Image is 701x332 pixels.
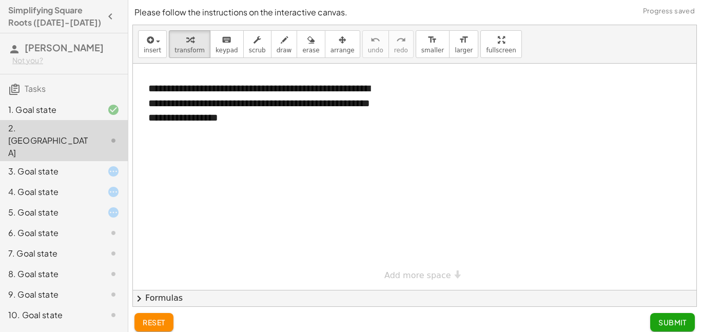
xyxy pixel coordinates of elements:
i: Task not started. [107,227,120,239]
div: 5. Goal state [8,206,91,219]
span: Add more space [384,270,451,280]
span: erase [302,47,319,54]
i: undo [371,34,380,46]
button: format_sizesmaller [416,30,450,58]
span: insert [144,47,161,54]
span: transform [174,47,205,54]
button: reset [134,313,173,331]
i: Task not started. [107,247,120,260]
button: fullscreen [480,30,521,58]
span: arrange [330,47,355,54]
div: 4. Goal state [8,186,91,198]
button: undoundo [362,30,389,58]
span: Submit [658,318,687,327]
button: format_sizelarger [449,30,478,58]
button: scrub [243,30,271,58]
div: 9. Goal state [8,288,91,301]
button: insert [138,30,167,58]
button: keyboardkeypad [210,30,244,58]
button: arrange [325,30,360,58]
span: reset [143,318,165,327]
span: draw [277,47,292,54]
button: Submit [650,313,695,331]
button: transform [169,30,210,58]
i: Task not started. [107,268,120,280]
i: format_size [459,34,469,46]
h4: Simplifying Square Roots ([DATE]-[DATE]) [8,4,101,29]
div: 6. Goal state [8,227,91,239]
div: Not you? [12,55,120,66]
span: chevron_right [133,292,145,305]
div: 2. [GEOGRAPHIC_DATA] [8,122,91,159]
div: 10. Goal state [8,309,91,321]
span: scrub [249,47,266,54]
span: Tasks [25,83,46,94]
i: format_size [427,34,437,46]
p: Please follow the instructions on the interactive canvas. [134,6,695,18]
i: Task not started. [107,288,120,301]
i: redo [396,34,406,46]
i: Task started. [107,206,120,219]
div: 8. Goal state [8,268,91,280]
button: erase [297,30,325,58]
span: keypad [216,47,238,54]
span: [PERSON_NAME] [25,42,104,53]
i: Task not started. [107,134,120,147]
button: draw [271,30,298,58]
i: Task started. [107,165,120,178]
div: 7. Goal state [8,247,91,260]
span: smaller [421,47,444,54]
i: Task not started. [107,309,120,321]
i: Task started. [107,186,120,198]
span: Progress saved [643,6,695,16]
span: redo [394,47,408,54]
button: redoredo [388,30,414,58]
span: larger [455,47,473,54]
div: 3. Goal state [8,165,91,178]
i: Task finished and correct. [107,104,120,116]
span: fullscreen [486,47,516,54]
div: 1. Goal state [8,104,91,116]
span: undo [368,47,383,54]
button: chevron_rightFormulas [133,290,696,306]
i: keyboard [222,34,231,46]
